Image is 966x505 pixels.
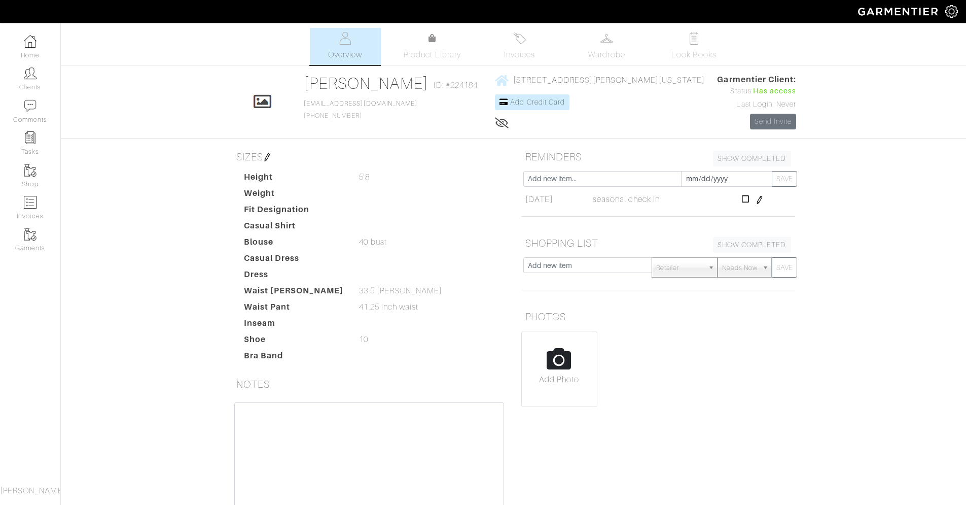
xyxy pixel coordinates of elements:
span: 10 [359,333,368,346]
dt: Dress [236,268,352,285]
h5: SIZES [232,147,506,167]
img: todo-9ac3debb85659649dc8f770b8b6100bb5dab4b48dedcbae339e5042a72dfd3cc.svg [688,32,700,45]
h5: SHOPPING LIST [521,233,795,253]
div: Status: [717,86,796,97]
span: Add Credit Card [510,98,565,106]
dt: Bra Band [236,350,352,366]
a: Wardrobe [571,28,642,65]
img: garments-icon-b7da505a4dc4fd61783c78ac3ca0ef83fa9d6f193b1c9dc38574b1d14d53ca28.png [24,164,37,177]
a: Overview [310,28,381,65]
a: Add Credit Card [495,94,569,110]
span: [PHONE_NUMBER] [304,100,417,119]
span: Invoices [504,49,535,61]
span: [DATE] [525,193,553,206]
img: dashboard-icon-dbcd8f5a0b271acd01030246c82b418ddd0df26cd7fceb0bd07c9910d44c42f6.png [24,35,37,48]
dt: Waist Pant [236,301,352,317]
img: orders-icon-0abe47150d42831381b5fb84f609e132dff9fe21cb692f30cb5eec754e2cba89.png [24,196,37,209]
img: pen-cf24a1663064a2ec1b9c1bd2387e9de7a2fa800b781884d57f21acf72779bad2.png [756,196,764,204]
a: Product Library [397,32,468,61]
span: Needs Now [722,258,758,278]
img: garmentier-logo-header-white-b43fb05a5012e4ada735d5af1a66efaba907eab6374d6393d1fbf88cb4ef424d.png [853,3,945,20]
span: Product Library [404,49,461,61]
dt: Height [236,171,352,187]
a: Look Books [659,28,730,65]
span: [STREET_ADDRESS][PERSON_NAME][US_STATE] [513,76,705,85]
h5: PHOTOS [521,307,795,327]
span: Wardrobe [588,49,625,61]
a: SHOW COMPLETED [713,237,791,253]
img: pen-cf24a1663064a2ec1b9c1bd2387e9de7a2fa800b781884d57f21acf72779bad2.png [263,153,271,161]
span: Look Books [671,49,717,61]
img: comment-icon-a0a6a9ef722e966f86d9cbdc48e553b5cf19dbc54f86b18d962a5391bc8f6eb6.png [24,99,37,112]
span: ID: #224184 [434,79,478,91]
span: Garmentier Client: [717,74,796,86]
img: garments-icon-b7da505a4dc4fd61783c78ac3ca0ef83fa9d6f193b1c9dc38574b1d14d53ca28.png [24,228,37,241]
dt: Blouse [236,236,352,252]
img: clients-icon-6bae9207a08558b7cb47a8932f037763ab4055f8c8b6bfacd5dc20c3e0201464.png [24,67,37,80]
span: Retailer [656,258,704,278]
button: SAVE [772,171,797,187]
a: Invoices [484,28,555,65]
span: 33.5 [PERSON_NAME] [359,285,442,297]
dt: Waist [PERSON_NAME] [236,285,352,301]
span: Overview [328,49,362,61]
a: Send Invite [750,114,797,129]
img: basicinfo-40fd8af6dae0f16599ec9e87c0ef1c0a1fdea2edbe929e3d69a839185d80c458.svg [339,32,351,45]
a: SHOW COMPLETED [713,151,791,166]
h5: NOTES [232,374,506,394]
span: 5'8 [359,171,369,183]
span: seasonal check in [593,193,660,206]
input: Add new item [523,257,653,273]
dt: Casual Shirt [236,220,352,236]
button: SAVE [772,257,797,278]
img: reminder-icon-8004d30b9f0a5d33ae49ab947aed9ed385cf756f9e5892f1edd6e32f2345188e.png [24,131,37,144]
div: Last Login: Never [717,99,796,110]
span: Has access [753,86,797,97]
span: 40 bust [359,236,386,248]
a: [EMAIL_ADDRESS][DOMAIN_NAME] [304,100,417,107]
img: gear-icon-white-bd11855cb880d31180b6d7d6211b90ccbf57a29d726f0c71d8c61bd08dd39cc2.png [945,5,958,18]
a: [STREET_ADDRESS][PERSON_NAME][US_STATE] [495,74,705,86]
input: Add new item... [523,171,682,187]
a: [PERSON_NAME] [304,74,429,92]
dt: Weight [236,187,352,204]
span: 41.25 inch waist [359,301,418,313]
h5: REMINDERS [521,147,795,167]
img: orders-27d20c2124de7fd6de4e0e44c1d41de31381a507db9b33961299e4e07d508b8c.svg [513,32,526,45]
dt: Fit Designation [236,204,352,220]
dt: Shoe [236,333,352,350]
dt: Inseam [236,317,352,333]
dt: Casual Dress [236,252,352,268]
img: wardrobe-487a4870c1b7c33e795ec22d11cfc2ed9d08956e64fb3008fe2437562e282088.svg [600,32,613,45]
